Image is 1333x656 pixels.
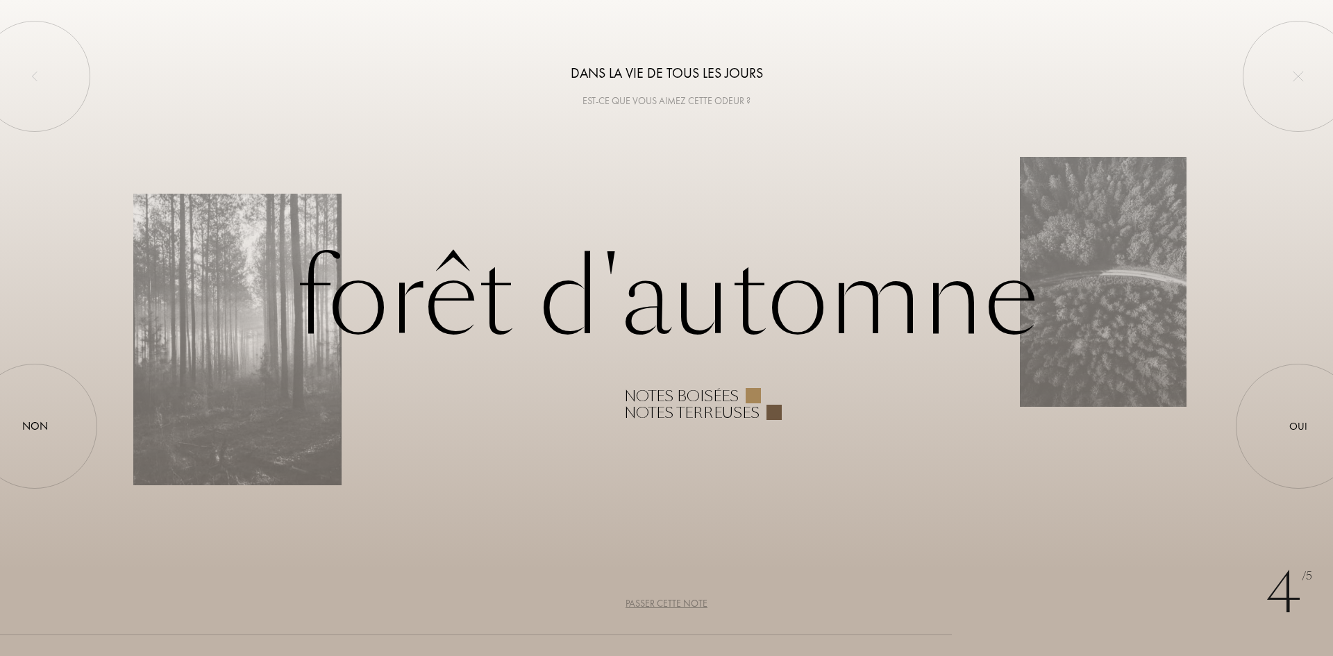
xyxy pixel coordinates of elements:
img: quit_onboard.svg [1293,71,1304,82]
div: 4 [1266,552,1312,635]
div: Non [22,418,48,435]
div: Oui [1289,419,1307,435]
span: /5 [1302,569,1312,584]
div: Notes boisées [624,388,739,405]
img: left_onboard.svg [29,71,40,82]
div: Passer cette note [626,596,707,611]
div: Forêt d'automne [133,235,1200,421]
div: Notes terreuses [624,405,760,421]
